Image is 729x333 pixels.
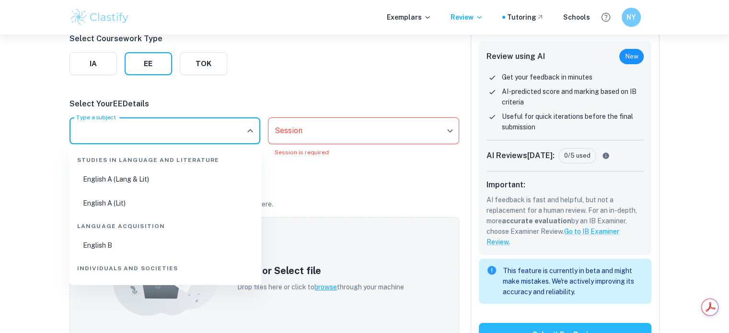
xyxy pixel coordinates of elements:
[486,150,555,161] h6: AI Reviews [DATE] :
[73,168,257,190] li: English A (Lang & Lit)
[73,214,257,234] div: Language Acquisition
[486,51,545,62] h6: Review using AI
[598,9,614,25] button: Help and Feedback
[73,234,257,256] li: English B
[503,262,644,301] div: This feature is currently in beta and might make mistakes. We're actively improving its accuracy ...
[125,52,172,75] button: EE
[69,98,459,110] p: Select Your EE Details
[237,282,404,292] p: Drop files here or click to through your machine
[314,283,337,291] span: browse
[76,113,116,121] label: Type a subject
[69,199,459,209] p: Your file will be kept private. We won't share or upload it anywhere.
[622,8,641,27] button: NY
[73,256,257,276] div: Individuals and Societies
[69,33,227,45] p: Select Coursework Type
[243,124,257,138] button: Close
[600,152,612,160] svg: Currently AI Markings are limited at 5 per day and 50 per month. The limits will increase as we s...
[507,12,544,23] a: Tutoring
[559,151,596,161] span: 0/5 used
[275,148,452,157] p: Session is required
[486,195,644,247] p: AI feedback is fast and helpful, but not a replacement for a human review. For an in-depth, more ...
[73,276,257,299] li: Business and Management
[502,86,644,107] p: AI-predicted score and marking based on IB criteria
[502,111,644,132] p: Useful for quick iterations before the final submission
[69,52,117,75] button: IA
[486,179,644,191] h6: Important:
[180,52,227,75] button: TOK
[69,180,459,191] p: Upload Your EE File
[387,12,431,23] p: Exemplars
[619,52,644,61] span: New
[73,148,257,168] div: Studies in Language and Literature
[563,12,590,23] a: Schools
[73,192,257,214] li: English A (Lit)
[69,8,130,27] img: Clastify logo
[502,217,571,225] b: accurate evaluation
[502,72,592,82] p: Get your feedback in minutes
[237,264,404,278] h5: Drop or Select file
[625,12,636,23] h6: NY
[451,12,483,23] p: Review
